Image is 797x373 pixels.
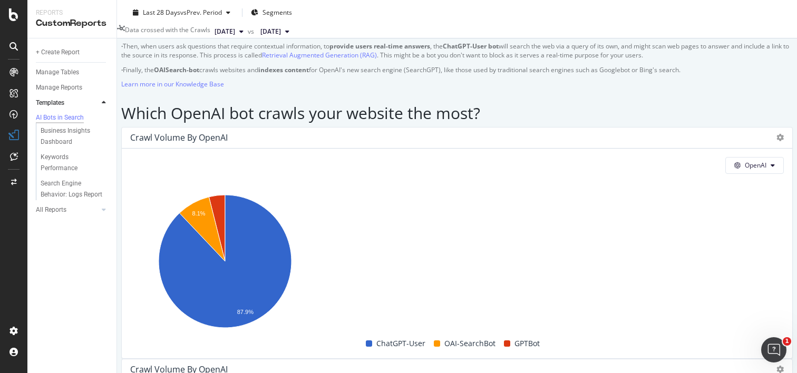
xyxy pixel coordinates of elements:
[121,42,123,51] strong: ·
[210,25,248,38] button: [DATE]
[121,127,793,359] div: Crawl Volume by OpenAIOpenAIA chart.ChatGPT-UserOAI-SearchBotGPTBot
[192,210,206,217] text: 8.1%
[263,8,292,17] span: Segments
[125,7,238,17] button: Last 28 DaysvsPrev. Period
[237,309,254,315] text: 87.9%
[36,47,80,58] div: + Create Report
[36,17,108,30] div: CustomReports
[130,190,319,337] svg: A chart.
[36,67,79,78] div: Manage Tables
[36,8,108,17] div: Reports
[41,178,103,200] div: Search Engine Behavior: Logs Report
[121,42,793,60] p: Then, when users ask questions that require contextual information, to , the will search the web ...
[329,42,430,51] strong: provide users real-time answers
[41,152,100,174] div: Keywords Performance
[262,51,377,60] a: Retrieval Augmented Generation (RAG)
[725,157,784,174] button: OpenAI
[745,161,766,170] span: OpenAI
[36,47,109,58] a: + Create Report
[180,8,222,17] span: vs Prev. Period
[41,125,109,148] a: Business Insights Dashboard
[783,337,791,346] span: 1
[36,82,82,93] div: Manage Reports
[36,113,109,123] a: AI Bots in Search
[215,27,235,36] span: 2025 Aug. 10th
[125,25,210,38] div: Data crossed with the Crawls
[36,204,99,215] a: All Reports
[36,82,109,93] a: Manage Reports
[248,27,256,36] span: vs
[121,65,123,74] strong: ·
[444,337,495,350] span: OAI-SearchBot
[36,204,66,215] div: All Reports
[41,178,109,200] a: Search Engine Behavior: Logs Report
[121,65,793,74] p: Finally, the crawls websites and for OpenAI's new search engine (SearchGPT), like those used by t...
[36,67,109,78] a: Manage Tables
[41,152,109,174] a: Keywords Performance
[36,97,64,109] div: Templates
[247,4,296,21] button: Segments
[130,132,228,143] div: Crawl Volume by OpenAI
[258,65,309,74] strong: indexes content
[154,65,199,74] strong: OAISearch-bot
[256,25,294,38] button: [DATE]
[761,337,786,362] iframe: Intercom live chat
[121,104,793,122] h2: Which OpenAI bot crawls your website the most?
[36,97,99,109] a: Templates
[260,27,281,36] span: 2025 Jul. 13th
[443,42,499,51] strong: ChatGPT-User bot
[376,337,425,350] span: ChatGPT-User
[514,337,540,350] span: GPTBot
[121,80,224,89] a: Learn more in our Knowledge Base
[36,113,84,122] div: AI Bots in Search
[41,125,101,148] div: Business Insights Dashboard
[143,8,180,17] span: Last 28 Days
